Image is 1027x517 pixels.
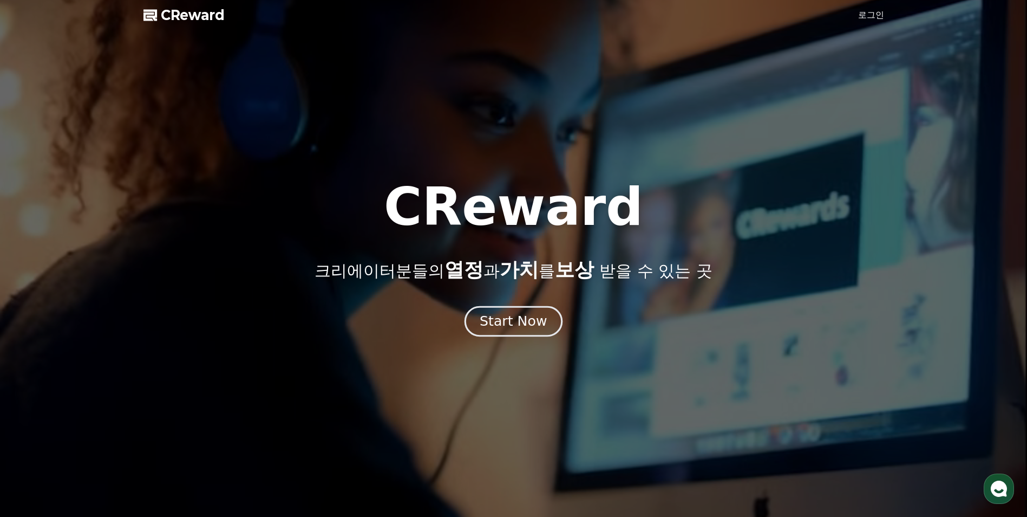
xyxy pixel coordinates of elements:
[71,344,140,371] a: 대화
[858,9,884,22] a: 로그인
[500,258,539,281] span: 가치
[384,181,643,233] h1: CReward
[480,312,547,331] div: Start Now
[315,259,712,281] p: 크리에이터분들의 과 를 받을 수 있는 곳
[167,360,180,369] span: 설정
[3,344,71,371] a: 홈
[467,318,560,328] a: Start Now
[140,344,208,371] a: 설정
[465,306,562,337] button: Start Now
[99,360,112,369] span: 대화
[555,258,594,281] span: 보상
[143,7,225,24] a: CReward
[34,360,41,369] span: 홈
[444,258,483,281] span: 열정
[161,7,225,24] span: CReward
